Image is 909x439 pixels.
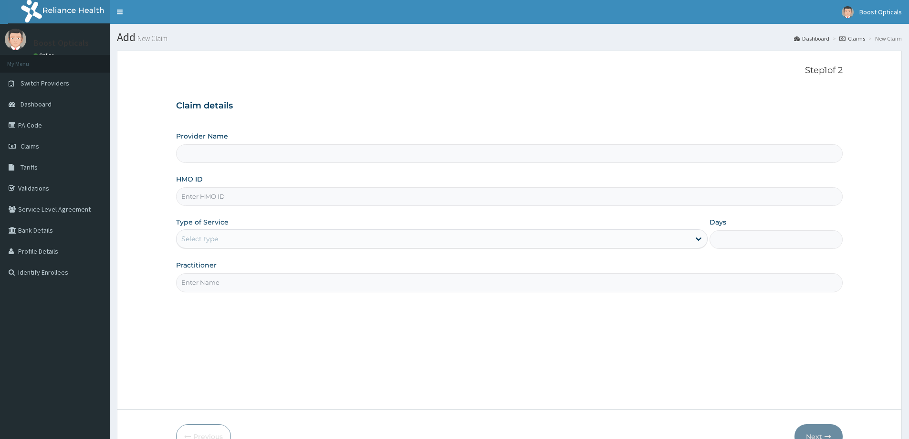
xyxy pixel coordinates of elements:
[176,187,843,206] input: Enter HMO ID
[181,234,218,244] div: Select type
[859,8,902,16] span: Boost Opticals
[33,39,89,47] p: Boost Opticals
[21,142,39,150] span: Claims
[117,31,902,43] h1: Add
[176,65,843,76] p: Step 1 of 2
[710,217,726,227] label: Days
[21,100,52,108] span: Dashboard
[21,79,69,87] span: Switch Providers
[176,217,229,227] label: Type of Service
[176,260,217,270] label: Practitioner
[5,29,26,50] img: User Image
[842,6,854,18] img: User Image
[136,35,167,42] small: New Claim
[176,273,843,292] input: Enter Name
[21,163,38,171] span: Tariffs
[866,34,902,43] li: New Claim
[176,174,203,184] label: HMO ID
[176,131,228,141] label: Provider Name
[794,34,829,43] a: Dashboard
[176,101,843,111] h3: Claim details
[33,52,56,59] a: Online
[839,34,865,43] a: Claims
